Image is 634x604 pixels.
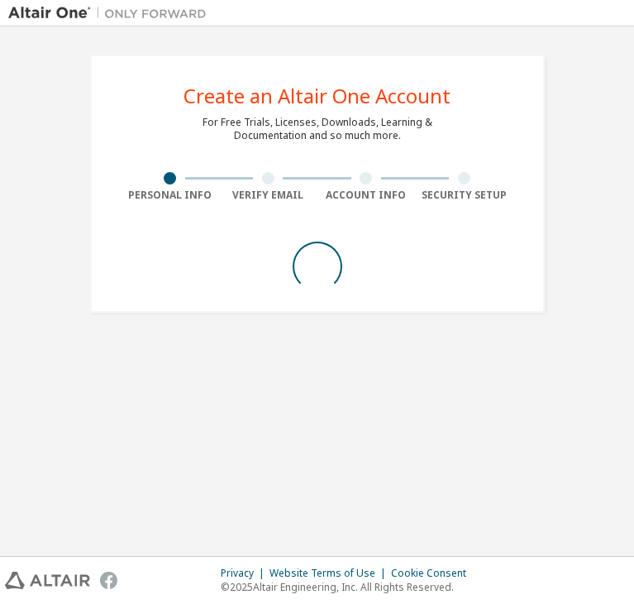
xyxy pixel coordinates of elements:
[221,567,269,580] div: Privacy
[415,189,513,202] div: Security Setup
[219,189,317,202] div: Verify Email
[391,567,476,580] div: Cookie Consent
[100,572,117,589] img: facebook.svg
[221,580,476,594] p: © 2025 Altair Engineering, Inc. All Rights Reserved.
[269,567,391,580] div: Website Terms of Use
[184,86,450,106] div: Create an Altair One Account
[5,572,90,589] img: altair_logo.svg
[317,189,416,202] div: Account Info
[122,189,220,202] div: Personal Info
[8,5,215,22] img: Altair One
[203,116,432,142] div: For Free Trials, Licenses, Downloads, Learning & Documentation and so much more.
